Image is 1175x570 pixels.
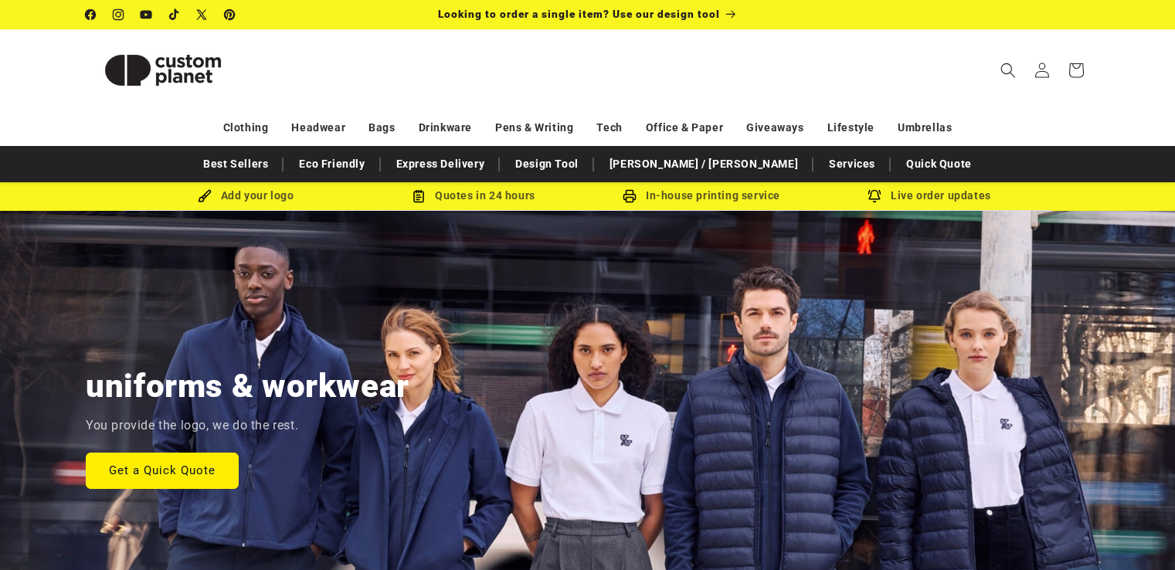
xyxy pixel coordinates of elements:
[816,186,1044,205] div: Live order updates
[368,114,395,141] a: Bags
[291,151,372,178] a: Eco Friendly
[438,8,720,20] span: Looking to order a single item? Use our design tool
[86,365,409,407] h2: uniforms & workwear
[646,114,723,141] a: Office & Paper
[588,186,816,205] div: In-house printing service
[868,189,881,203] img: Order updates
[991,53,1025,87] summary: Search
[596,114,622,141] a: Tech
[360,186,588,205] div: Quotes in 24 hours
[86,36,240,105] img: Custom Planet
[198,189,212,203] img: Brush Icon
[623,189,637,203] img: In-house printing
[495,114,573,141] a: Pens & Writing
[132,186,360,205] div: Add your logo
[412,189,426,203] img: Order Updates Icon
[898,114,952,141] a: Umbrellas
[195,151,276,178] a: Best Sellers
[898,151,980,178] a: Quick Quote
[827,114,874,141] a: Lifestyle
[419,114,472,141] a: Drinkware
[291,114,345,141] a: Headwear
[602,151,806,178] a: [PERSON_NAME] / [PERSON_NAME]
[746,114,803,141] a: Giveaways
[80,29,246,110] a: Custom Planet
[86,452,239,488] a: Get a Quick Quote
[389,151,493,178] a: Express Delivery
[508,151,586,178] a: Design Tool
[223,114,269,141] a: Clothing
[821,151,883,178] a: Services
[86,415,298,437] p: You provide the logo, we do the rest.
